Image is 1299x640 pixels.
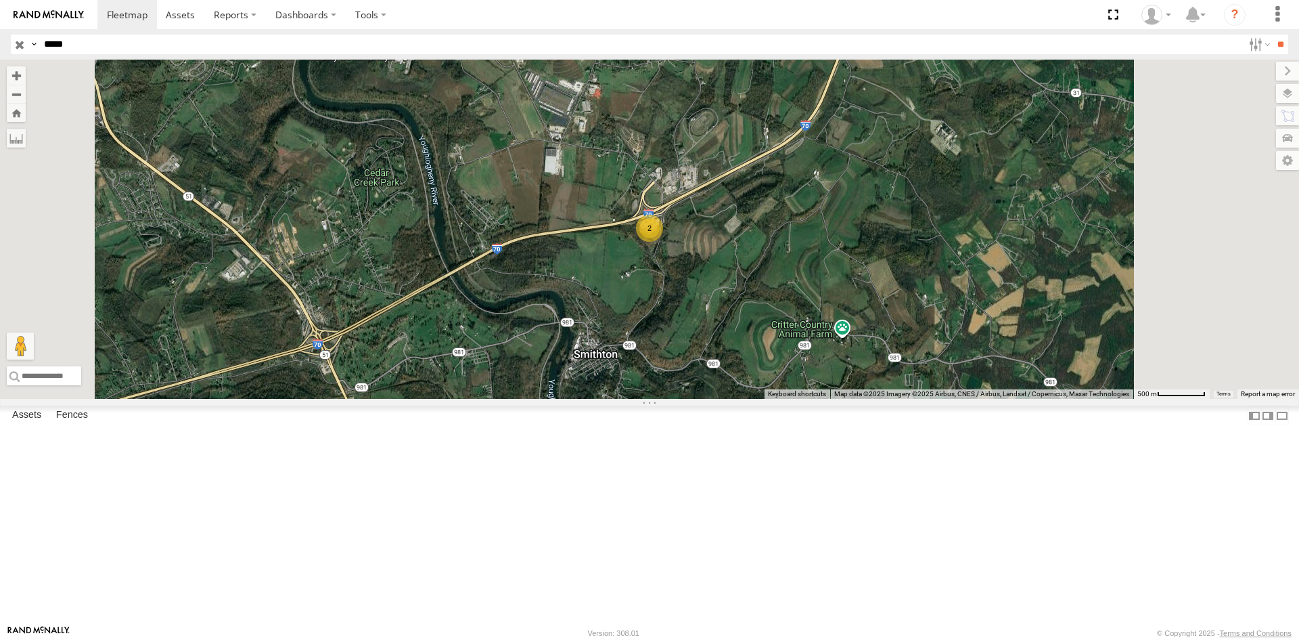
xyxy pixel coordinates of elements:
[5,406,48,425] label: Assets
[1241,390,1295,398] a: Report a map error
[1137,390,1157,398] span: 500 m
[1248,406,1261,425] label: Dock Summary Table to the Left
[1216,391,1231,397] a: Terms (opens in new tab)
[7,66,26,85] button: Zoom in
[1133,389,1210,399] button: Map Scale: 500 m per 68 pixels
[49,406,95,425] label: Fences
[7,333,34,360] button: Drag Pegman onto the map to open Street View
[7,129,26,148] label: Measure
[1137,5,1176,25] div: Puma Singh
[1220,629,1292,637] a: Terms and Conditions
[7,104,26,122] button: Zoom Home
[1261,406,1275,425] label: Dock Summary Table to the Right
[28,35,39,54] label: Search Query
[1244,35,1273,54] label: Search Filter Options
[834,390,1129,398] span: Map data ©2025 Imagery ©2025 Airbus, CNES / Airbus, Landsat / Copernicus, Maxar Technologies
[7,85,26,104] button: Zoom out
[7,626,70,640] a: Visit our Website
[14,10,84,20] img: rand-logo.svg
[636,215,663,242] div: 2
[1276,151,1299,170] label: Map Settings
[1275,406,1289,425] label: Hide Summary Table
[768,389,826,399] button: Keyboard shortcuts
[1224,4,1246,26] i: ?
[588,629,639,637] div: Version: 308.01
[1157,629,1292,637] div: © Copyright 2025 -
